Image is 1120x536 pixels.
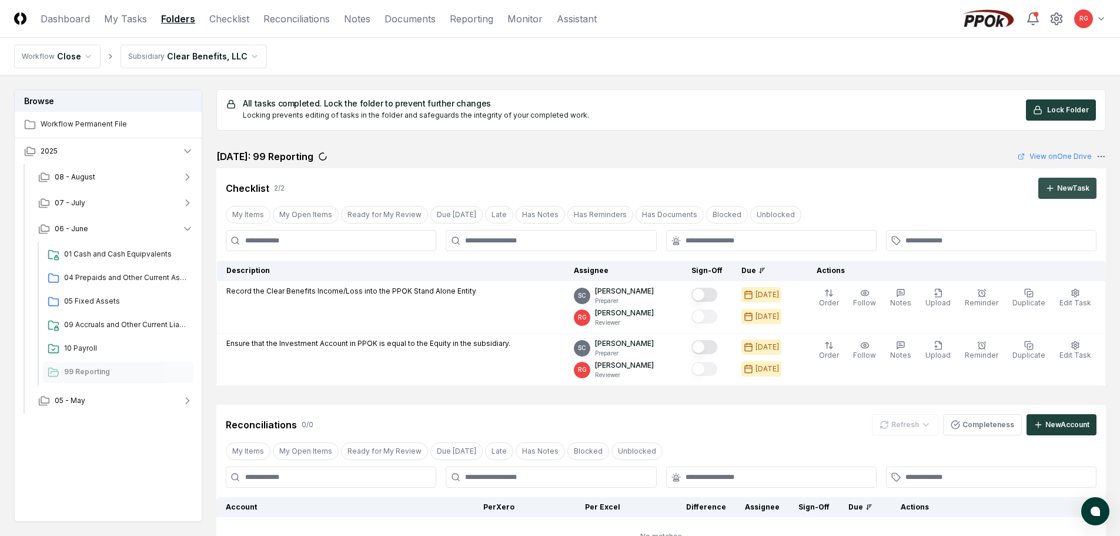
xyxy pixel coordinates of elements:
div: 06 - June [29,242,203,388]
span: Order [819,298,839,307]
span: Duplicate [1012,351,1045,359]
img: PPOk logo [960,9,1017,28]
button: RG [1073,8,1094,29]
div: Due [848,502,872,512]
span: SC [578,291,586,300]
p: Ensure that the Investment Account in PPOK is equal to the Equity in the subsidiary. [226,338,510,349]
span: 05 - May [55,395,85,406]
a: Reconciliations [263,12,330,26]
a: My Tasks [104,12,147,26]
span: 05 Fixed Assets [64,296,189,307]
div: [DATE] [755,342,779,352]
th: Assignee [735,497,789,517]
div: New Task [1057,183,1089,194]
button: Mark complete [691,362,717,376]
button: Order [817,338,841,363]
button: Blocked [706,206,748,224]
button: atlas-launcher [1081,497,1109,525]
span: 07 - July [55,198,85,208]
img: Logo [14,12,26,25]
button: Follow [851,338,878,363]
button: Due Today [430,442,483,460]
button: Reminder [962,286,1001,311]
th: Sign-Off [789,497,839,517]
a: 10 Payroll [43,338,193,359]
th: Per Xero [418,497,524,517]
button: Duplicate [1010,286,1048,311]
span: Reminder [965,298,998,307]
a: Workflow Permanent File [15,112,203,138]
button: Completeness [943,414,1022,435]
div: Locking prevents editing of tasks in the folder and safeguards the integrity of your completed work. [243,110,589,121]
span: 08 - August [55,172,95,182]
button: Has Notes [516,206,565,224]
a: 99 Reporting [43,362,193,383]
span: Notes [890,351,911,359]
a: Reporting [450,12,493,26]
button: Blocked [567,442,609,460]
div: Workflow [22,51,55,62]
button: 2025 [15,138,203,164]
div: 0 / 0 [302,420,313,430]
button: Has Notes [516,442,565,460]
nav: breadcrumb [14,45,267,68]
p: [PERSON_NAME] [595,308,654,318]
button: Duplicate [1010,338,1048,363]
span: RG [1079,14,1088,23]
span: 10 Payroll [64,343,189,354]
button: 05 - May [29,388,203,414]
a: Documents [385,12,436,26]
button: My Open Items [273,442,339,460]
h5: All tasks completed. Lock the folder to prevent further changes [243,99,589,108]
th: Difference [630,497,735,517]
a: View onOne Drive [1018,151,1092,162]
span: Edit Task [1059,298,1091,307]
button: Mark complete [691,340,717,354]
button: Lock Folder [1026,99,1096,121]
p: Preparer [595,297,654,305]
button: Edit Task [1057,338,1094,363]
a: 04 Prepaids and Other Current Assets [43,268,193,289]
span: 06 - June [55,224,88,234]
span: Workflow Permanent File [41,119,193,129]
th: Description [217,261,565,281]
div: Checklist [226,181,269,195]
div: [DATE] [755,364,779,374]
span: 04 Prepaids and Other Current Assets [64,272,189,283]
span: Order [819,351,839,359]
button: Follow [851,286,878,311]
button: My Items [226,206,270,224]
p: Reviewer [595,318,654,327]
div: Due [741,265,788,276]
button: Edit Task [1057,286,1094,311]
span: Lock Folder [1047,105,1089,115]
button: Mark complete [691,288,717,302]
button: Ready for My Review [341,206,428,224]
th: Sign-Off [682,261,732,281]
div: [DATE] [755,311,779,322]
p: [PERSON_NAME] [595,286,654,297]
button: Ready for My Review [341,442,428,460]
button: Due Today [430,206,483,224]
div: [DATE] [755,289,779,300]
span: RG [578,313,587,322]
span: 09 Accruals and Other Current Liabilities [64,319,189,330]
div: Actions [891,502,1096,512]
button: Upload [923,338,953,363]
span: 01 Cash and Cash Equipvalents [64,249,189,259]
button: My Open Items [273,206,339,224]
button: Notes [888,286,914,311]
div: New Account [1045,420,1089,430]
button: 08 - August [29,164,203,190]
span: Edit Task [1059,351,1091,359]
div: Subsidiary [128,51,165,62]
button: NewTask [1038,178,1096,199]
a: 09 Accruals and Other Current Liabilities [43,315,193,336]
div: Reconciliations [226,418,297,432]
button: Notes [888,338,914,363]
a: Notes [344,12,370,26]
p: Record the Clear Benefits Income/Loss into the PPOK Stand Alone Entity [226,286,476,297]
button: NewAccount [1027,414,1096,435]
button: Reminder [962,338,1001,363]
span: SC [578,344,586,352]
